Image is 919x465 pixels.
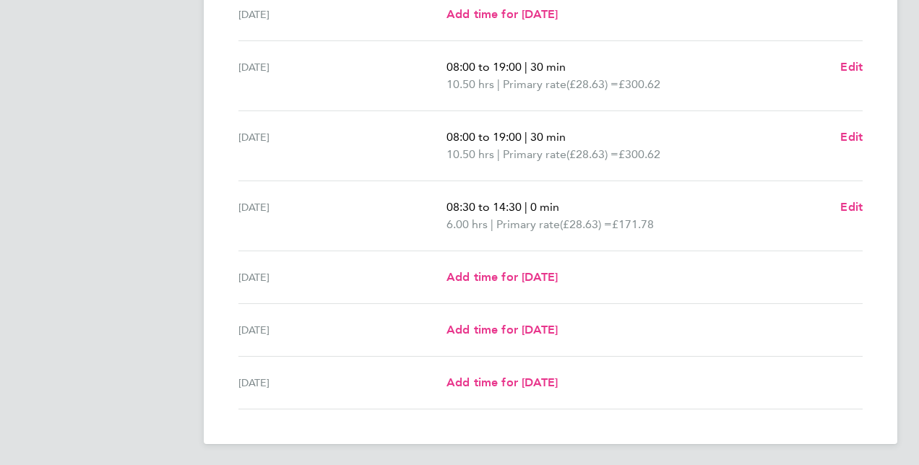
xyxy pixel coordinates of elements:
[618,147,660,161] span: £300.62
[530,60,566,74] span: 30 min
[446,77,494,91] span: 10.50 hrs
[525,130,527,144] span: |
[238,6,446,23] div: [DATE]
[840,60,863,74] span: Edit
[238,374,446,391] div: [DATE]
[446,375,558,389] span: Add time for [DATE]
[840,200,863,214] span: Edit
[840,58,863,76] a: Edit
[446,269,558,286] a: Add time for [DATE]
[612,217,654,231] span: £171.78
[566,77,618,91] span: (£28.63) =
[446,7,558,21] span: Add time for [DATE]
[566,147,618,161] span: (£28.63) =
[446,323,558,336] span: Add time for [DATE]
[497,147,500,161] span: |
[491,217,493,231] span: |
[238,129,446,163] div: [DATE]
[446,200,522,214] span: 08:30 to 14:30
[618,77,660,91] span: £300.62
[496,216,560,233] span: Primary rate
[446,60,522,74] span: 08:00 to 19:00
[840,130,863,144] span: Edit
[560,217,612,231] span: (£28.63) =
[525,60,527,74] span: |
[840,129,863,146] a: Edit
[530,200,559,214] span: 0 min
[238,199,446,233] div: [DATE]
[503,76,566,93] span: Primary rate
[238,58,446,93] div: [DATE]
[238,321,446,339] div: [DATE]
[446,270,558,284] span: Add time for [DATE]
[446,147,494,161] span: 10.50 hrs
[446,130,522,144] span: 08:00 to 19:00
[446,217,488,231] span: 6.00 hrs
[503,146,566,163] span: Primary rate
[446,6,558,23] a: Add time for [DATE]
[446,321,558,339] a: Add time for [DATE]
[525,200,527,214] span: |
[840,199,863,216] a: Edit
[446,374,558,391] a: Add time for [DATE]
[530,130,566,144] span: 30 min
[497,77,500,91] span: |
[238,269,446,286] div: [DATE]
